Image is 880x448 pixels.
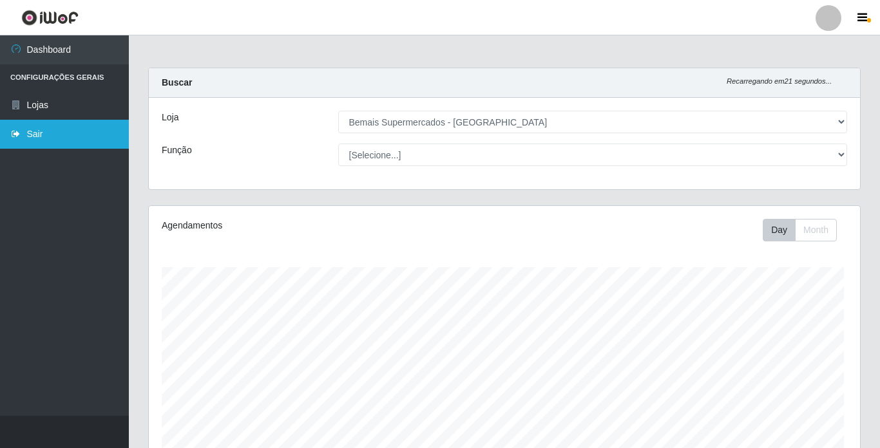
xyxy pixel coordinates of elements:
i: Recarregando em 21 segundos... [727,77,832,85]
label: Função [162,144,192,157]
button: Month [795,219,837,241]
div: First group [763,219,837,241]
div: Toolbar with button groups [763,219,847,241]
img: CoreUI Logo [21,10,79,26]
strong: Buscar [162,77,192,88]
label: Loja [162,111,178,124]
button: Day [763,219,796,241]
div: Agendamentos [162,219,436,232]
